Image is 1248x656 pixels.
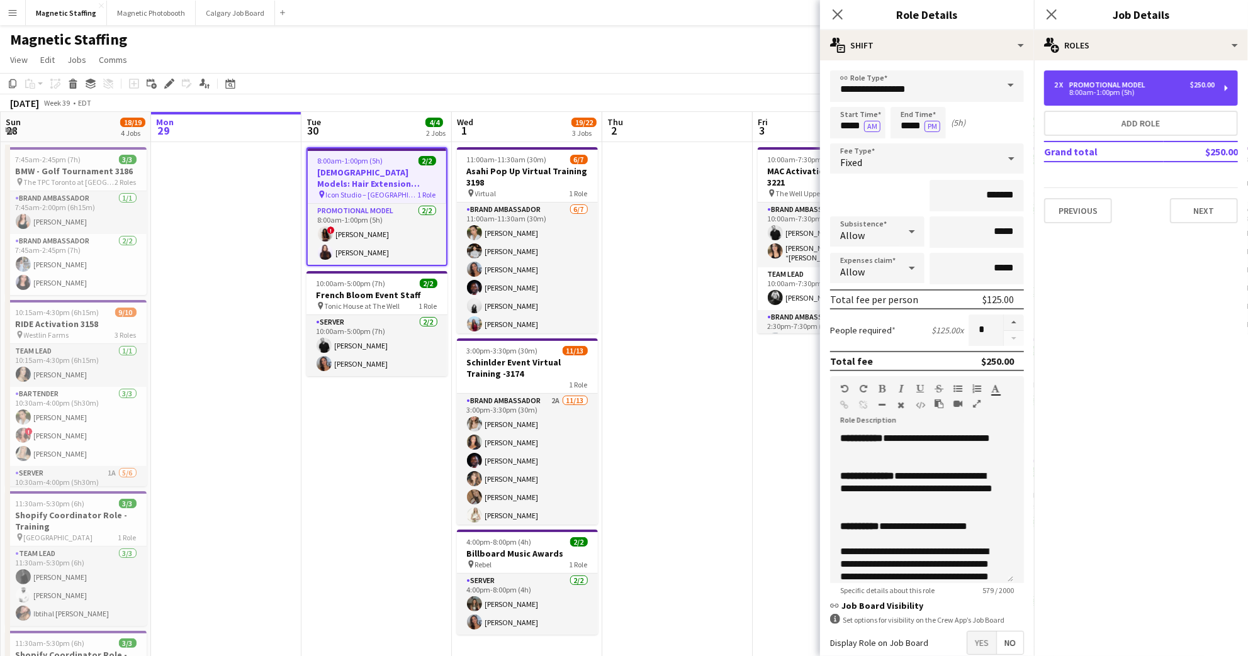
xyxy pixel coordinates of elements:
span: Mon [156,116,174,128]
app-job-card: 10:15am-4:30pm (6h15m)9/10RIDE Activation 3158 Westlin Farms3 RolesTeam Lead1/110:15am-4:30pm (6h... [6,300,147,486]
td: $250.00 [1164,142,1238,162]
span: 6/7 [570,155,588,164]
span: The Well Upper Level [776,189,841,198]
button: Increase [1004,314,1024,331]
span: The TPC Toronto at [GEOGRAPHIC_DATA] [24,177,115,187]
a: View [5,52,33,68]
div: Roles [1034,30,1248,60]
button: Unordered List [953,384,962,394]
span: Sun [6,116,21,128]
div: Shift [820,30,1034,60]
app-card-role: Server2/24:00pm-8:00pm (4h)[PERSON_NAME][PERSON_NAME] [457,574,598,635]
button: Magnetic Photobooth [107,1,196,25]
app-card-role: Bartender3/310:30am-4:00pm (5h30m)[PERSON_NAME]![PERSON_NAME][PERSON_NAME] [6,387,147,466]
span: ! [327,226,335,234]
button: Previous [1044,198,1112,223]
h3: MAC Activation - The Well 3221 [758,165,899,188]
app-card-role: Brand Ambassador3/32:30pm-7:30pm (5h) [758,310,899,389]
span: 28 [4,123,21,138]
app-card-role: Team Lead3/311:30am-5:30pm (6h)[PERSON_NAME][PERSON_NAME]Ibtihal [PERSON_NAME] [6,547,147,626]
div: 4:00pm-8:00pm (4h)2/2Billboard Music Awards Rebel1 RoleServer2/24:00pm-8:00pm (4h)[PERSON_NAME][P... [457,530,598,635]
span: Thu [607,116,623,128]
div: $125.00 x [931,325,964,336]
button: Bold [878,384,887,394]
button: Paste as plain text [935,399,943,409]
label: Display Role on Job Board [830,637,928,648]
button: Undo [840,384,849,394]
app-card-role: Server2/210:00am-5:00pm (7h)[PERSON_NAME][PERSON_NAME] [306,315,447,376]
span: 11/13 [563,346,588,355]
button: Clear Formatting [897,400,906,410]
span: Rebel [475,560,492,569]
span: 1 Role [570,560,588,569]
app-card-role: Brand Ambassador2/210:00am-7:30pm (9h30m)[PERSON_NAME][PERSON_NAME] “[PERSON_NAME]” [PERSON_NAME] [758,203,899,267]
span: 2 [605,123,623,138]
div: $125.00 [982,293,1014,306]
button: Next [1170,198,1238,223]
span: 8:00am-1:00pm (5h) [318,156,383,165]
span: 19/22 [571,118,597,127]
span: 4/4 [425,118,443,127]
h3: Billboard Music Awards [457,548,598,559]
h3: Shopify Coordinator Role - Training [6,509,147,532]
button: Redo [859,384,868,394]
span: 10:00am-7:30pm (9h30m) [768,155,852,164]
span: View [10,54,28,65]
span: Icon Studio – [GEOGRAPHIC_DATA] [326,190,418,199]
span: Week 39 [42,98,73,108]
span: 1 Role [570,380,588,389]
button: Insert video [953,399,962,409]
span: Tonic House at The Well [325,301,400,311]
button: Underline [916,384,925,394]
app-card-role: Brand Ambassador6/711:00am-11:30am (30m)[PERSON_NAME][PERSON_NAME][PERSON_NAME][PERSON_NAME][PERS... [457,203,598,355]
div: Total fee per person [830,293,918,306]
div: 4 Jobs [121,128,145,138]
span: 1 Role [570,189,588,198]
div: Promotional Model [1069,81,1150,89]
span: Jobs [67,54,86,65]
app-job-card: 3:00pm-3:30pm (30m)11/13Schinlder Event Virtual Training -31741 RoleBrand Ambassador2A11/133:00pm... [457,338,598,525]
span: 2/2 [419,156,436,165]
span: 10:15am-4:30pm (6h15m) [16,308,99,317]
button: HTML Code [916,400,925,410]
div: 7:45am-2:45pm (7h)3/3BMW - Golf Tournament 3186 The TPC Toronto at [GEOGRAPHIC_DATA]2 RolesBrand ... [6,147,147,295]
app-job-card: 11:00am-11:30am (30m)6/7Asahi Pop Up Virtual Training 3198 Virtual1 RoleBrand Ambassador6/711:00a... [457,147,598,333]
app-card-role: Brand Ambassador2A11/133:00pm-3:30pm (30m)[PERSON_NAME][PERSON_NAME][PERSON_NAME][PERSON_NAME][PE... [457,394,598,655]
span: 2 Roles [115,177,137,187]
span: 11:30am-5:30pm (6h) [16,638,85,648]
span: Fri [758,116,768,128]
span: 3/3 [119,638,137,648]
app-job-card: 11:30am-5:30pm (6h)3/3Shopify Coordinator Role - Training [GEOGRAPHIC_DATA]1 RoleTeam Lead3/311:3... [6,491,147,626]
div: 10:00am-5:00pm (7h)2/2French Bloom Event Staff Tonic House at The Well1 RoleServer2/210:00am-5:00... [306,271,447,376]
span: 4:00pm-8:00pm (4h) [467,537,532,547]
button: Ordered List [972,384,981,394]
label: People required [830,325,896,336]
span: Comms [99,54,127,65]
button: Add role [1044,111,1238,136]
span: 3/3 [119,155,137,164]
button: PM [925,121,940,132]
span: 30 [305,123,321,138]
span: 2/2 [420,279,437,288]
h3: [DEMOGRAPHIC_DATA] Models: Hair Extension Models | 3321 [308,167,446,189]
span: Yes [967,631,996,654]
span: 11:00am-11:30am (30m) [467,155,547,164]
h3: BMW - Golf Tournament 3186 [6,165,147,177]
span: 10:00am-5:00pm (7h) [317,279,386,288]
span: Allow [840,265,865,278]
span: 1 [455,123,473,138]
a: Comms [94,52,132,68]
span: Specific details about this role [830,586,945,595]
span: 1 Role [118,533,137,542]
app-job-card: 10:00am-7:30pm (9h30m)6/6MAC Activation - The Well 3221 The Well Upper Level3 RolesBrand Ambassad... [758,147,899,333]
a: Edit [35,52,60,68]
span: 18/19 [120,118,145,127]
button: Text Color [991,384,1000,394]
span: Allow [840,229,865,242]
h3: RIDE Activation 3158 [6,318,147,330]
h3: French Bloom Event Staff [306,289,447,301]
td: Grand total [1044,142,1164,162]
div: $250.00 [981,355,1014,367]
